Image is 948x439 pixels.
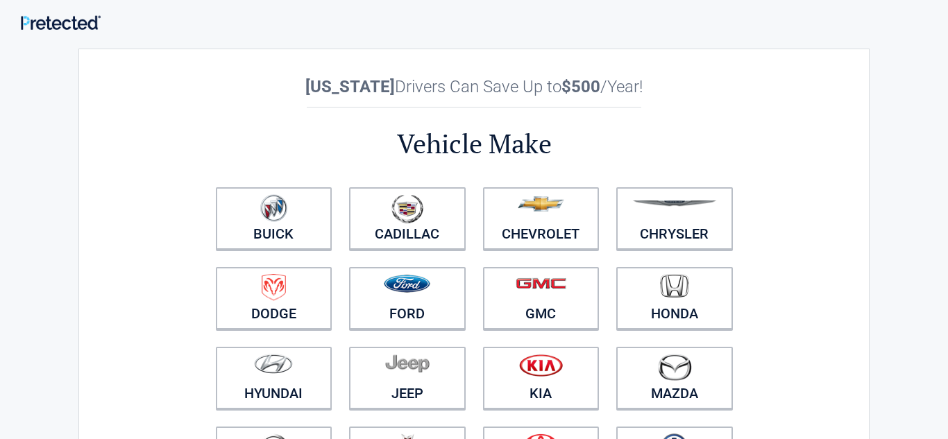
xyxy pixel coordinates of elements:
b: [US_STATE] [305,77,395,96]
img: cadillac [391,194,423,223]
img: kia [519,354,563,377]
a: Cadillac [349,187,466,250]
img: Main Logo [21,15,101,30]
a: Chrysler [616,187,733,250]
a: Chevrolet [483,187,600,250]
a: Mazda [616,347,733,409]
a: Ford [349,267,466,329]
img: mazda [657,354,692,381]
a: Jeep [349,347,466,409]
img: chrysler [632,200,717,207]
img: ford [384,275,430,293]
img: dodge [262,274,286,301]
img: honda [660,274,689,298]
img: hyundai [254,354,293,374]
a: Hyundai [216,347,332,409]
img: buick [260,194,287,222]
img: chevrolet [518,196,564,212]
a: Buick [216,187,332,250]
h2: Vehicle Make [207,126,741,162]
h2: Drivers Can Save Up to /Year [207,77,741,96]
a: GMC [483,267,600,329]
a: Kia [483,347,600,409]
a: Honda [616,267,733,329]
b: $500 [561,77,600,96]
img: jeep [385,354,430,373]
img: gmc [516,277,566,289]
a: Dodge [216,267,332,329]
